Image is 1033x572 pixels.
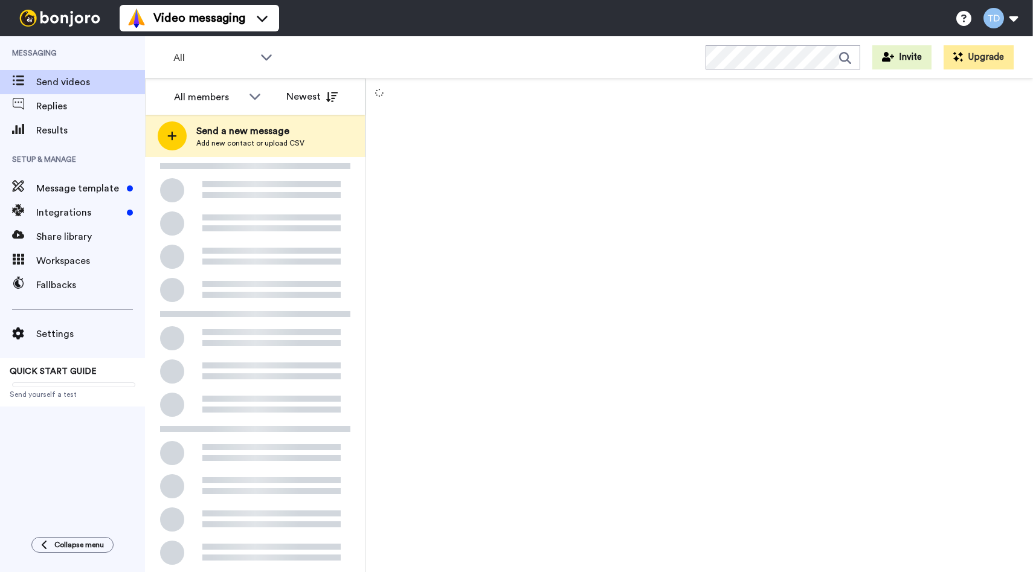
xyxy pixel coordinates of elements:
[872,45,932,69] button: Invite
[173,51,254,65] span: All
[31,537,114,553] button: Collapse menu
[36,327,145,341] span: Settings
[127,8,146,28] img: vm-color.svg
[54,540,104,550] span: Collapse menu
[36,181,122,196] span: Message template
[944,45,1014,69] button: Upgrade
[10,390,135,399] span: Send yourself a test
[36,278,145,292] span: Fallbacks
[196,138,304,148] span: Add new contact or upload CSV
[196,124,304,138] span: Send a new message
[14,10,105,27] img: bj-logo-header-white.svg
[36,230,145,244] span: Share library
[36,254,145,268] span: Workspaces
[36,99,145,114] span: Replies
[10,367,97,376] span: QUICK START GUIDE
[36,75,145,89] span: Send videos
[153,10,245,27] span: Video messaging
[36,205,122,220] span: Integrations
[174,90,243,104] div: All members
[277,85,347,109] button: Newest
[36,123,145,138] span: Results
